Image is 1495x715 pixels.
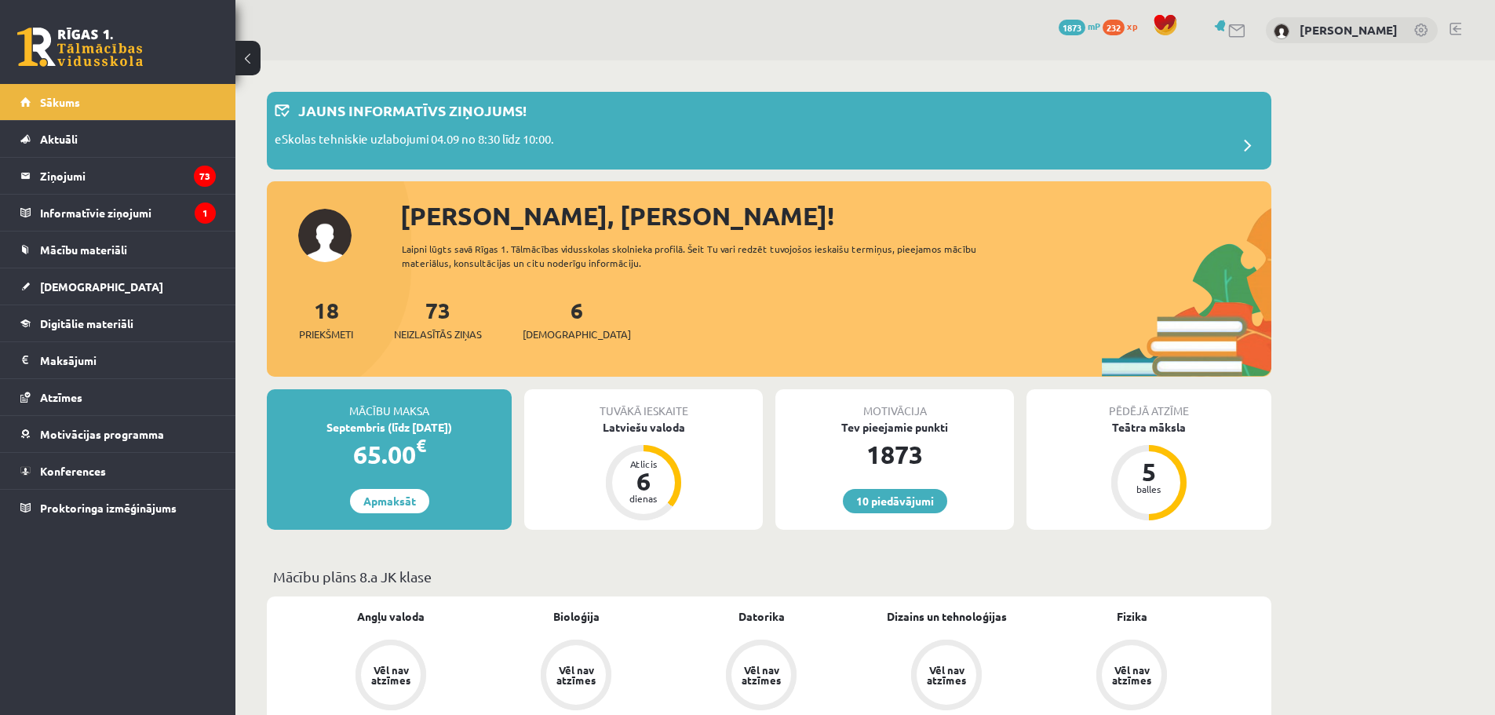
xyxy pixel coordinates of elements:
[40,316,133,330] span: Digitālie materiāli
[400,197,1271,235] div: [PERSON_NAME], [PERSON_NAME]!
[40,158,216,194] legend: Ziņojumi
[267,436,512,473] div: 65.00
[20,379,216,415] a: Atzīmes
[620,494,667,503] div: dienas
[20,84,216,120] a: Sākums
[1039,640,1224,713] a: Vēl nav atzīmes
[273,566,1265,587] p: Mācību plāns 8.a JK klase
[1026,389,1271,419] div: Pēdējā atzīme
[299,296,353,342] a: 18Priekšmeti
[620,459,667,469] div: Atlicis
[523,326,631,342] span: [DEMOGRAPHIC_DATA]
[483,640,669,713] a: Vēl nav atzīmes
[775,419,1014,436] div: Tev pieejamie punkti
[524,419,763,523] a: Latviešu valoda Atlicis 6 dienas
[553,608,600,625] a: Bioloģija
[523,296,631,342] a: 6[DEMOGRAPHIC_DATA]
[394,326,482,342] span: Neizlasītās ziņas
[554,665,598,685] div: Vēl nav atzīmes
[1059,20,1085,35] span: 1873
[394,296,482,342] a: 73Neizlasītās ziņas
[738,608,785,625] a: Datorika
[20,232,216,268] a: Mācību materiāli
[1125,459,1172,484] div: 5
[267,389,512,419] div: Mācību maksa
[524,389,763,419] div: Tuvākā ieskaite
[1059,20,1100,32] a: 1873 mP
[1026,419,1271,523] a: Teātra māksla 5 balles
[416,434,426,457] span: €
[524,419,763,436] div: Latviešu valoda
[20,416,216,452] a: Motivācijas programma
[775,389,1014,419] div: Motivācija
[40,279,163,294] span: [DEMOGRAPHIC_DATA]
[20,121,216,157] a: Aktuāli
[357,608,425,625] a: Angļu valoda
[350,489,429,513] a: Apmaksāt
[275,130,554,152] p: eSkolas tehniskie uzlabojumi 04.09 no 8:30 līdz 10:00.
[20,268,216,305] a: [DEMOGRAPHIC_DATA]
[669,640,854,713] a: Vēl nav atzīmes
[17,27,143,67] a: Rīgas 1. Tālmācības vidusskola
[887,608,1007,625] a: Dizains un tehnoloģijas
[40,464,106,478] span: Konferences
[1103,20,1125,35] span: 232
[40,501,177,515] span: Proktoringa izmēģinājums
[1127,20,1137,32] span: xp
[267,419,512,436] div: Septembris (līdz [DATE])
[20,490,216,526] a: Proktoringa izmēģinājums
[40,195,216,231] legend: Informatīvie ziņojumi
[369,665,413,685] div: Vēl nav atzīmes
[298,100,527,121] p: Jauns informatīvs ziņojums!
[40,95,80,109] span: Sākums
[1103,20,1145,32] a: 232 xp
[1026,419,1271,436] div: Teātra māksla
[1117,608,1147,625] a: Fizika
[40,427,164,441] span: Motivācijas programma
[20,453,216,489] a: Konferences
[775,436,1014,473] div: 1873
[1300,22,1398,38] a: [PERSON_NAME]
[1110,665,1154,685] div: Vēl nav atzīmes
[20,158,216,194] a: Ziņojumi73
[195,202,216,224] i: 1
[40,390,82,404] span: Atzīmes
[275,100,1263,162] a: Jauns informatīvs ziņojums! eSkolas tehniskie uzlabojumi 04.09 no 8:30 līdz 10:00.
[20,305,216,341] a: Digitālie materiāli
[924,665,968,685] div: Vēl nav atzīmes
[20,195,216,231] a: Informatīvie ziņojumi1
[402,242,1005,270] div: Laipni lūgts savā Rīgas 1. Tālmācības vidusskolas skolnieka profilā. Šeit Tu vari redzēt tuvojošo...
[299,326,353,342] span: Priekšmeti
[854,640,1039,713] a: Vēl nav atzīmes
[1088,20,1100,32] span: mP
[739,665,783,685] div: Vēl nav atzīmes
[1125,484,1172,494] div: balles
[40,342,216,378] legend: Maksājumi
[20,342,216,378] a: Maksājumi
[620,469,667,494] div: 6
[40,243,127,257] span: Mācību materiāli
[194,166,216,187] i: 73
[843,489,947,513] a: 10 piedāvājumi
[40,132,78,146] span: Aktuāli
[1274,24,1289,39] img: Armīns Salmanis
[298,640,483,713] a: Vēl nav atzīmes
